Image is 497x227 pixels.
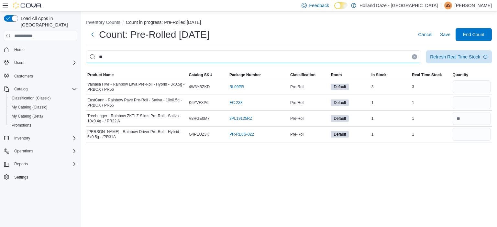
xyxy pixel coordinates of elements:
[9,112,46,120] a: My Catalog (Beta)
[290,132,304,137] span: Pre-Roll
[229,100,243,105] a: EC-238
[229,116,252,121] a: 3PL19125RZ
[1,160,80,169] button: Reports
[456,28,492,41] button: End Count
[440,2,442,9] p: |
[412,72,442,77] span: Real Time Stock
[331,99,349,106] span: Default
[6,94,80,103] button: Classification (Classic)
[9,103,77,111] span: My Catalog (Classic)
[331,84,349,90] span: Default
[189,72,213,77] span: Catalog SKU
[12,59,77,67] span: Users
[86,28,99,41] button: Next
[1,45,80,54] button: Home
[189,116,210,121] span: V8RGE0M7
[12,134,77,142] span: Inventory
[334,116,346,121] span: Default
[14,136,30,141] span: Inventory
[189,100,209,105] span: K6YVFXP6
[331,131,349,138] span: Default
[229,132,254,137] a: PR-RDJS-022
[418,31,432,38] span: Cancel
[451,71,492,79] button: Quantity
[411,71,451,79] button: Real Time Stock
[12,85,77,93] span: Catalog
[12,134,33,142] button: Inventory
[1,71,80,80] button: Customers
[12,160,30,168] button: Reports
[9,103,50,111] a: My Catalog (Classic)
[290,100,304,105] span: Pre-Roll
[446,2,451,9] span: SS
[229,84,244,89] a: RL09PR
[370,83,411,91] div: 3
[370,115,411,122] div: 1
[331,115,349,122] span: Default
[14,47,25,52] span: Home
[6,103,80,112] button: My Catalog (Classic)
[334,131,346,137] span: Default
[334,2,348,9] input: Dark Mode
[290,72,315,77] span: Classification
[4,42,77,199] nav: Complex example
[189,84,210,89] span: 4W3YBZKD
[411,115,451,122] div: 1
[412,54,417,59] button: Clear input
[9,112,77,120] span: My Catalog (Beta)
[14,149,33,154] span: Operations
[12,105,48,110] span: My Catalog (Classic)
[12,160,77,168] span: Reports
[1,134,80,143] button: Inventory
[12,123,31,128] span: Promotions
[437,28,453,41] button: Save
[9,121,77,129] span: Promotions
[14,60,24,65] span: Users
[12,59,27,67] button: Users
[86,50,421,63] input: This is a search bar. After typing your query, hit enter to filter the results lower in the page.
[12,46,27,54] a: Home
[12,114,43,119] span: My Catalog (Beta)
[411,99,451,107] div: 1
[12,96,51,101] span: Classification (Classic)
[359,2,438,9] p: Holland Daze - [GEOGRAPHIC_DATA]
[12,173,77,181] span: Settings
[334,100,346,106] span: Default
[430,54,480,60] div: Refresh Real Time Stock
[12,72,77,80] span: Customers
[87,82,186,92] span: Valhalla Flwr - Rainbow Lava Pre-Roll - Hybrid - 3x0.5g - PRBOX / PR56
[444,2,452,9] div: Shawn S
[12,72,36,80] a: Customers
[9,94,77,102] span: Classification (Classic)
[6,112,80,121] button: My Catalog (Beta)
[87,98,186,108] span: EastCann - Rainbow Pave Pre-Roll - Sativa - 10x0.5g - PRBOX / PR66
[6,121,80,130] button: Promotions
[1,172,80,182] button: Settings
[463,31,484,38] span: End Count
[331,72,342,77] span: Room
[188,71,228,79] button: Catalog SKU
[12,173,31,181] a: Settings
[12,147,36,155] button: Operations
[14,74,33,79] span: Customers
[290,116,304,121] span: Pre-Roll
[370,130,411,138] div: 1
[13,2,42,9] img: Cova
[87,72,114,77] span: Product Name
[426,50,492,63] button: Refresh Real Time Stock
[86,19,492,27] nav: An example of EuiBreadcrumbs
[371,72,387,77] span: In Stock
[9,94,53,102] a: Classification (Classic)
[334,84,346,90] span: Default
[309,2,329,9] span: Feedback
[86,20,120,25] button: Inventory Counts
[87,129,186,139] span: [PERSON_NAME] - Rainbow Driver Pre-Roll - Hybrid - 5x0.5g - /PR31A
[86,71,188,79] button: Product Name
[229,72,261,77] span: Package Number
[228,71,289,79] button: Package Number
[189,132,209,137] span: G4PEUZ3K
[440,31,450,38] span: Save
[415,28,435,41] button: Cancel
[411,83,451,91] div: 3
